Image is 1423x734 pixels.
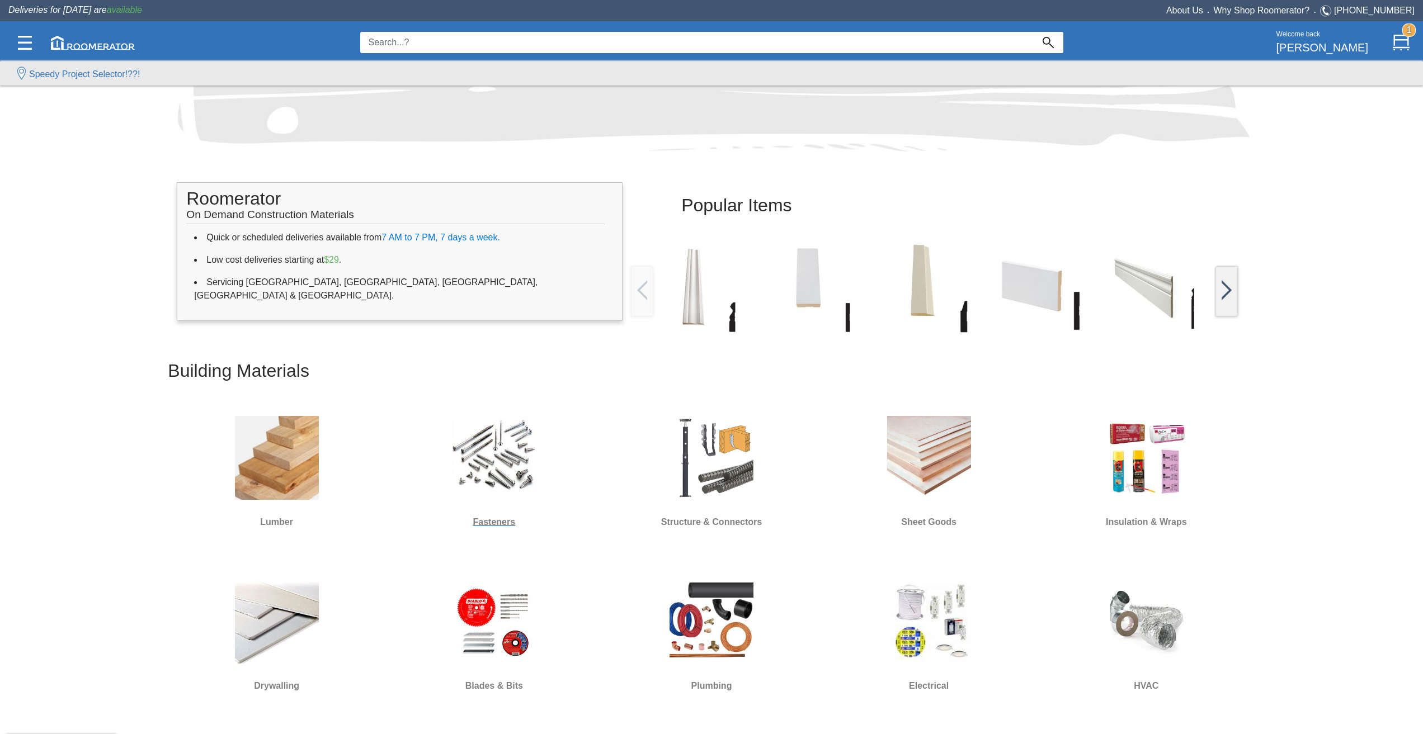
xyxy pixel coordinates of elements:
h6: Lumber [207,515,347,529]
a: Plumbing [642,571,781,700]
span: $29 [324,255,339,264]
img: Drywall.jpg [235,580,319,664]
span: available [107,5,142,15]
span: 7 AM to 7 PM, 7 days a week. [381,233,500,242]
li: Servicing [GEOGRAPHIC_DATA], [GEOGRAPHIC_DATA], [GEOGRAPHIC_DATA], [GEOGRAPHIC_DATA] & [GEOGRAPHI... [194,271,605,307]
img: /app/images/Buttons/favicon.jpg [874,238,972,335]
img: Lumber.jpg [235,416,319,500]
label: Speedy Project Selector!??! [29,68,140,81]
span: • [1309,10,1320,15]
img: /app/images/Buttons/favicon.jpg [1218,238,1316,335]
h6: Blades & Bits [424,679,564,693]
a: Blades & Bits [424,571,564,700]
h6: Electrical [859,679,999,693]
img: Screw.jpg [452,416,536,500]
img: Electrical.jpg [887,580,971,664]
a: Lumber [207,408,347,536]
a: HVAC [1076,571,1216,700]
h6: Sheet Goods [859,515,999,529]
span: Deliveries for [DATE] are [8,5,142,15]
a: Sheet Goods [859,408,999,536]
a: Insulation & Wraps [1076,408,1216,536]
h2: Popular Items [681,187,1187,224]
h1: Roomerator [186,183,604,224]
img: Cart.svg [1393,34,1410,51]
img: Categories.svg [18,36,32,50]
img: Insulation.jpg [1104,416,1188,500]
a: Why Shop Roomerator? [1214,6,1310,15]
img: HVAC.jpg [1104,580,1188,664]
strong: 1 [1402,23,1416,37]
li: Quick or scheduled deliveries available from [194,226,605,249]
h2: Building Materials [168,352,1255,390]
h6: Fasteners [424,515,564,529]
a: [PHONE_NUMBER] [1334,6,1415,15]
img: /app/images/Buttons/favicon.jpg [637,280,647,300]
h6: Drywalling [207,679,347,693]
h6: Insulation & Wraps [1076,515,1216,529]
img: /app/images/Buttons/favicon.jpg [1103,238,1201,335]
img: Blades-&-Bits.jpg [452,580,536,664]
img: /app/images/Buttons/favicon.jpg [988,238,1086,335]
h6: Structure & Connectors [642,515,781,529]
h6: Plumbing [642,679,781,693]
li: Low cost deliveries starting at . [194,249,605,271]
img: S&H.jpg [670,416,753,500]
img: /app/images/Buttons/favicon.jpg [1222,280,1232,300]
img: /app/images/Buttons/favicon.jpg [759,238,857,335]
a: About Us [1166,6,1203,15]
h6: HVAC [1076,679,1216,693]
a: Fasteners [424,408,564,536]
input: Search...? [360,32,1033,53]
span: • [1203,10,1214,15]
img: /app/images/Buttons/favicon.jpg [644,238,742,335]
img: Plumbing.jpg [670,580,753,664]
a: Electrical [859,571,999,700]
img: Search_Icon.svg [1043,37,1054,48]
img: Telephone.svg [1320,4,1334,18]
img: roomerator-logo.svg [51,36,135,50]
a: Drywalling [207,571,347,700]
span: On Demand Construction Materials [186,203,354,220]
img: Sheet_Good.jpg [887,416,971,500]
a: Structure & Connectors [642,408,781,536]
